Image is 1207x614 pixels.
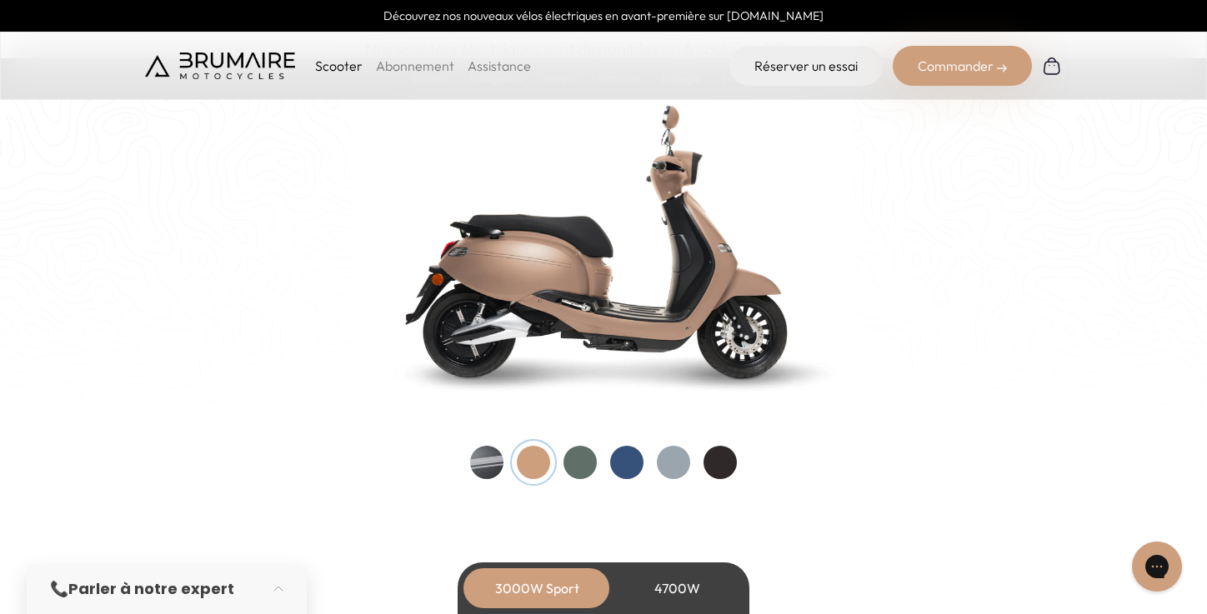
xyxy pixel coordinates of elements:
[610,568,744,608] div: 4700W
[315,56,363,76] p: Scooter
[468,57,531,74] a: Assistance
[729,46,883,86] a: Réserver un essai
[376,57,454,74] a: Abonnement
[893,46,1032,86] div: Commander
[997,63,1007,73] img: right-arrow-2.png
[1042,56,1062,76] img: Panier
[1124,536,1190,597] iframe: Gorgias live chat messenger
[470,568,603,608] div: 3000W Sport
[145,52,295,79] img: Brumaire Motocycles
